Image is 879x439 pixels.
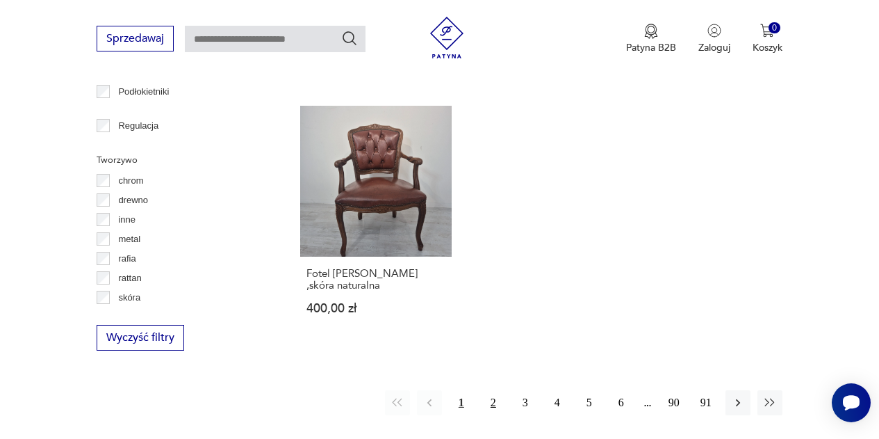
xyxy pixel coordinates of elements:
[449,390,474,415] button: 1
[306,268,445,292] h3: Fotel [PERSON_NAME] ,skóra naturalna
[753,41,782,54] p: Koszyk
[118,193,148,208] p: drewno
[118,232,140,247] p: metal
[481,390,506,415] button: 2
[97,152,267,168] p: Tworzywo
[698,24,730,54] button: Zaloguj
[577,390,602,415] button: 5
[118,251,135,266] p: rafia
[97,325,184,351] button: Wyczyść filtry
[662,390,687,415] button: 90
[118,310,147,325] p: tkanina
[118,173,143,189] p: chrom
[118,212,135,228] p: inne
[306,303,445,314] p: 400,00 zł
[545,390,570,415] button: 4
[693,390,718,415] button: 91
[644,24,658,39] img: Ikona medalu
[626,24,676,54] button: Patyna B2B
[118,118,158,134] p: Regulacja
[760,24,774,38] img: Ikona koszyka
[609,390,634,415] button: 6
[118,290,140,305] p: skóra
[832,383,871,422] iframe: Smartsupp widget button
[513,390,538,415] button: 3
[753,24,782,54] button: 0Koszyk
[97,35,174,45] a: Sprzedawaj
[626,24,676,54] a: Ikona medaluPatyna B2B
[707,24,721,38] img: Ikonka użytkownika
[426,17,468,58] img: Patyna - sklep z meblami i dekoracjami vintage
[118,84,169,99] p: Podłokietniki
[698,41,730,54] p: Zaloguj
[769,22,780,34] div: 0
[341,30,358,47] button: Szukaj
[300,106,452,342] a: Fotel ludwik ,skóra naturalnaFotel [PERSON_NAME] ,skóra naturalna400,00 zł
[626,41,676,54] p: Patyna B2B
[97,26,174,51] button: Sprzedawaj
[118,271,141,286] p: rattan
